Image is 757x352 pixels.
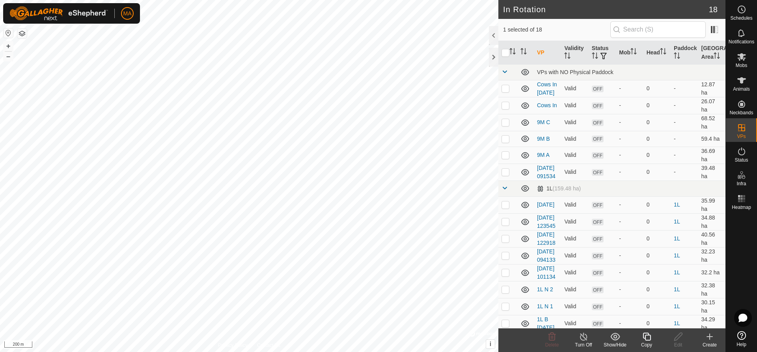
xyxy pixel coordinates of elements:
[616,41,643,65] th: Mob
[619,285,640,294] div: -
[671,97,698,114] td: -
[592,102,604,109] span: OFF
[592,270,604,276] span: OFF
[709,4,718,15] span: 18
[592,54,598,60] p-sorticon: Activate to sort
[698,147,725,164] td: 36.69 ha
[643,41,671,65] th: Head
[537,316,554,331] a: 1L B [DATE]
[698,41,725,65] th: [GEOGRAPHIC_DATA] Area
[619,235,640,243] div: -
[561,298,588,315] td: Valid
[561,147,588,164] td: Valid
[589,41,616,65] th: Status
[592,253,604,259] span: OFF
[218,342,248,349] a: Privacy Policy
[630,49,637,56] p-sorticon: Activate to sort
[537,201,554,208] a: [DATE]
[698,264,725,281] td: 32.2 ha
[592,287,604,293] span: OFF
[736,181,746,186] span: Infra
[257,342,280,349] a: Contact Us
[671,41,698,65] th: Paddock
[537,69,722,75] div: VPs with NO Physical Paddock
[674,235,680,242] a: 1L
[737,134,746,139] span: VPs
[537,102,557,108] a: Cows In
[698,315,725,332] td: 34.29 ha
[674,320,680,326] a: 1L
[674,201,680,208] a: 1L
[732,205,751,210] span: Heatmap
[503,5,709,14] h2: In Rotation
[561,164,588,181] td: Valid
[592,152,604,159] span: OFF
[592,219,604,225] span: OFF
[561,114,588,131] td: Valid
[698,247,725,264] td: 32.23 ha
[619,168,640,176] div: -
[674,218,680,225] a: 1L
[671,131,698,147] td: -
[619,251,640,260] div: -
[619,218,640,226] div: -
[537,231,556,246] a: [DATE] 122918
[537,286,553,292] a: 1L N 2
[123,9,132,18] span: MA
[561,230,588,247] td: Valid
[671,80,698,97] td: -
[698,80,725,97] td: 12.87 ha
[561,80,588,97] td: Valid
[4,28,13,38] button: Reset Map
[698,114,725,131] td: 68.52 ha
[643,97,671,114] td: 0
[561,247,588,264] td: Valid
[619,84,640,93] div: -
[674,252,680,259] a: 1L
[729,110,753,115] span: Neckbands
[671,164,698,181] td: -
[735,158,748,162] span: Status
[537,214,556,229] a: [DATE] 123545
[592,320,604,327] span: OFF
[733,87,750,91] span: Animals
[643,114,671,131] td: 0
[643,298,671,315] td: 0
[643,315,671,332] td: 0
[537,165,556,179] a: [DATE] 091534
[671,147,698,164] td: -
[736,63,747,68] span: Mobs
[537,248,556,263] a: [DATE] 094133
[698,164,725,181] td: 39.48 ha
[698,281,725,298] td: 32.38 ha
[561,213,588,230] td: Valid
[592,202,604,209] span: OFF
[698,230,725,247] td: 40.56 ha
[4,41,13,51] button: +
[714,54,720,60] p-sorticon: Activate to sort
[619,302,640,311] div: -
[537,136,550,142] a: 9M B
[592,86,604,92] span: OFF
[643,164,671,181] td: 0
[592,304,604,310] span: OFF
[643,131,671,147] td: 0
[619,201,640,209] div: -
[698,196,725,213] td: 35.99 ha
[662,341,694,348] div: Edit
[619,319,640,328] div: -
[486,340,495,348] button: i
[698,131,725,147] td: 59.4 ha
[730,16,752,20] span: Schedules
[643,147,671,164] td: 0
[592,169,604,176] span: OFF
[17,29,27,38] button: Map Layers
[619,118,640,127] div: -
[619,151,640,159] div: -
[729,39,754,44] span: Notifications
[643,196,671,213] td: 0
[674,54,680,60] p-sorticon: Activate to sort
[561,281,588,298] td: Valid
[537,81,557,96] a: Cows In [DATE]
[643,281,671,298] td: 0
